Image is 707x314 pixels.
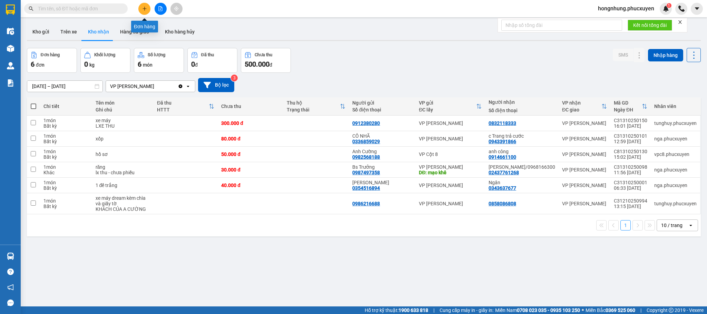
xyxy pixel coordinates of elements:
[614,100,642,106] div: Mã GD
[419,107,476,112] div: ĐC lấy
[27,81,102,92] input: Select a date range.
[195,62,198,68] span: đ
[562,120,607,126] div: VP [PERSON_NAME]
[654,120,697,126] div: tunghuy.phucxuyen
[221,151,280,157] div: 50.000 đ
[245,60,269,68] span: 500.000
[669,308,674,313] span: copyright
[614,185,647,191] div: 06:33 [DATE]
[7,300,14,306] span: message
[115,23,155,40] button: Hàng đã giao
[158,6,163,11] span: file-add
[614,180,647,185] div: C31310250001
[352,164,412,170] div: Bs Trưởng
[352,100,412,106] div: Người gửi
[352,133,412,139] div: CÔ NHÃ
[178,84,183,89] svg: Clear value
[562,136,607,141] div: VP [PERSON_NAME]
[96,183,150,188] div: 1 đế trắng
[610,97,651,116] th: Toggle SortBy
[419,183,482,188] div: VP [PERSON_NAME]
[221,120,280,126] div: 300.000 đ
[27,48,77,73] button: Đơn hàng6đơn
[489,139,516,144] div: 0943391866
[352,185,380,191] div: 0354516894
[231,75,238,81] sup: 3
[185,84,191,89] svg: open
[419,120,482,126] div: VP [PERSON_NAME]
[654,151,697,157] div: vpc8.phucxuyen
[241,48,291,73] button: Chưa thu500.000đ
[592,4,660,13] span: hongnhung.phucxuyen
[165,29,195,35] span: Kho hàng hủy
[633,21,667,29] span: Kết nối tổng đài
[6,4,15,15] img: logo-vxr
[489,164,555,170] div: Lad Vũ Gia/0968166300
[562,201,607,206] div: VP [PERSON_NAME]
[154,97,218,116] th: Toggle SortBy
[7,3,65,18] strong: Công ty TNHH Phúc Xuyên
[419,136,482,141] div: VP [PERSON_NAME]
[110,83,154,90] div: VP [PERSON_NAME]
[43,180,89,185] div: 1 món
[170,3,183,15] button: aim
[489,154,516,160] div: 0914661100
[614,198,647,204] div: C31210250994
[201,52,214,57] div: Đã thu
[38,5,119,12] input: Tìm tên, số ĐT hoặc mã đơn
[43,123,89,129] div: Bất kỳ
[614,154,647,160] div: 15:02 [DATE]
[89,62,95,68] span: kg
[352,170,380,175] div: 0987497358
[84,60,88,68] span: 0
[43,154,89,160] div: Bất kỳ
[96,151,150,157] div: hồ sơ
[255,52,272,57] div: Chưa thu
[654,104,697,109] div: Nhân viên
[7,45,14,52] img: warehouse-icon
[489,180,555,185] div: Ngân
[3,20,69,45] span: Gửi hàng [GEOGRAPHIC_DATA]: Hotline:
[96,170,150,175] div: lx thu - chưa phiếu
[352,120,380,126] div: 0912380280
[489,185,516,191] div: 0343637677
[419,170,482,175] div: DĐ: mạo khê
[661,222,683,229] div: 10 / trang
[96,123,150,129] div: LXE THU
[155,3,167,15] button: file-add
[14,32,69,45] strong: 0888 827 827 - 0848 827 827
[80,48,130,73] button: Khối lượng0kg
[43,149,89,154] div: 1 món
[352,139,380,144] div: 0336859029
[559,97,610,116] th: Toggle SortBy
[663,6,669,12] img: icon-new-feature
[606,307,635,313] strong: 0369 525 060
[148,52,165,57] div: Số lượng
[613,49,634,61] button: SMS
[352,154,380,160] div: 0982568188
[654,136,697,141] div: nga.phucxuyen
[654,167,697,173] div: nga.phucxuyen
[668,3,670,8] span: 1
[688,223,694,228] svg: open
[489,133,555,139] div: c Trang trả cước
[352,201,380,206] div: 0986216688
[562,100,601,106] div: VP nhận
[640,306,641,314] span: |
[7,253,14,260] img: warehouse-icon
[419,201,482,206] div: VP [PERSON_NAME]
[43,185,89,191] div: Bất kỳ
[221,183,280,188] div: 40.000 đ
[6,46,66,65] span: Gửi hàng Hạ Long: Hotline:
[7,28,14,35] img: warehouse-icon
[440,306,493,314] span: Cung cấp máy in - giấy in:
[82,23,115,40] button: Kho nhận
[157,100,209,106] div: Đã thu
[614,123,647,129] div: 16:01 [DATE]
[287,107,340,112] div: Trạng thái
[614,149,647,154] div: C81310250130
[174,6,179,11] span: aim
[134,48,184,73] button: Số lượng6món
[269,62,272,68] span: đ
[614,133,647,139] div: C31310250101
